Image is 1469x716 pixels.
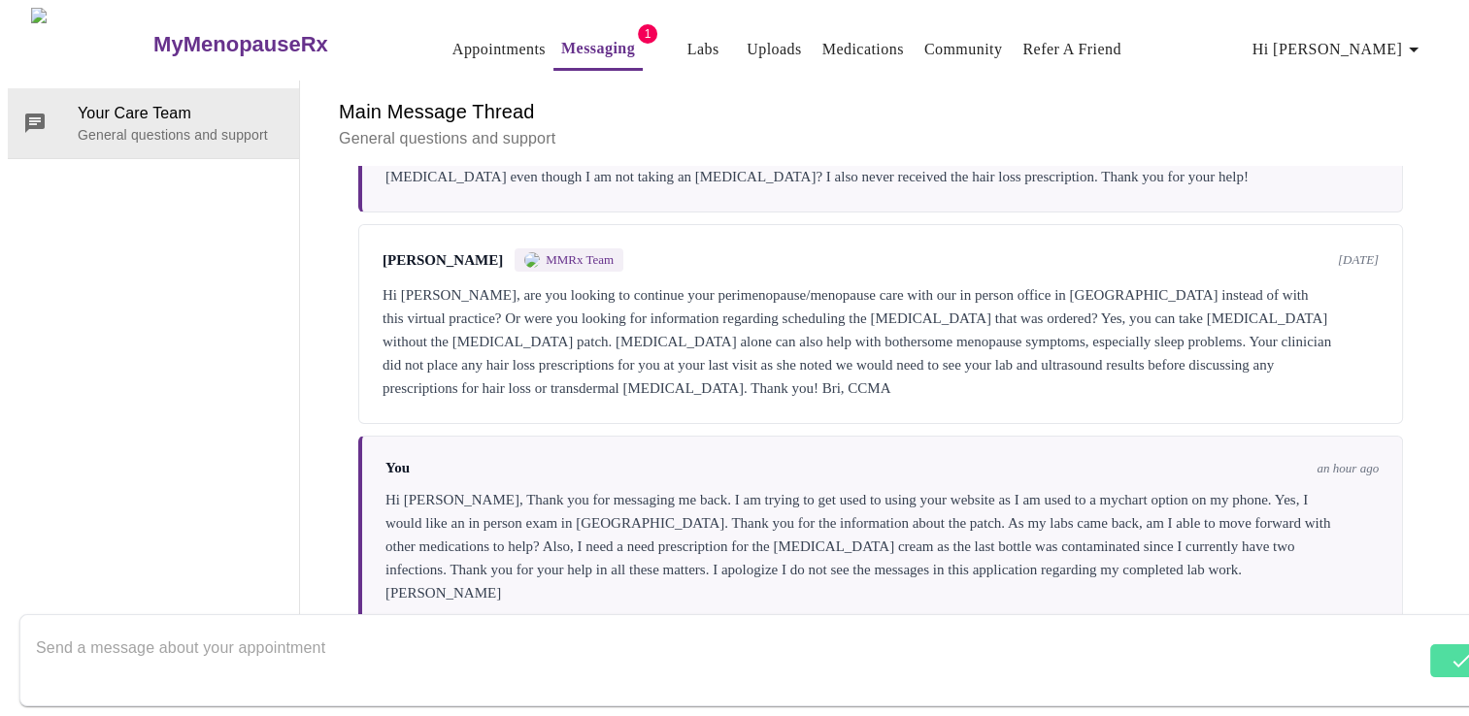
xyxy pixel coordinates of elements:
a: Medications [822,36,904,63]
div: Hi [PERSON_NAME], are you looking to continue your perimenopause/menopause care with our in perso... [383,283,1379,400]
span: [DATE] [1338,252,1379,268]
button: Labs [672,30,734,69]
p: General questions and support [78,125,284,145]
span: You [385,460,410,476]
button: Community [917,30,1011,69]
span: Hi [PERSON_NAME] [1252,36,1425,63]
a: Community [924,36,1003,63]
button: Medications [815,30,912,69]
h3: MyMenopauseRx [153,32,328,57]
div: Hi [PERSON_NAME], Thank you for messaging me back. I am trying to get used to using your website ... [385,488,1379,604]
span: an hour ago [1317,461,1379,476]
div: Your Care TeamGeneral questions and support [8,88,299,158]
a: Appointments [452,36,546,63]
button: Appointments [445,30,553,69]
span: MMRx Team [546,252,614,268]
img: MMRX [524,252,540,268]
a: Uploads [747,36,802,63]
a: Labs [687,36,719,63]
button: Refer a Friend [1015,30,1129,69]
button: Hi [PERSON_NAME] [1245,30,1433,69]
textarea: Send a message about your appointment [36,629,1425,691]
p: General questions and support [339,127,1422,150]
span: Your Care Team [78,102,284,125]
img: MyMenopauseRx Logo [31,8,151,81]
button: Uploads [739,30,810,69]
button: Messaging [553,29,643,71]
span: [PERSON_NAME] [383,252,503,269]
span: 1 [638,24,657,44]
a: Refer a Friend [1022,36,1121,63]
a: MyMenopauseRx [151,11,406,79]
a: Messaging [561,35,635,62]
h6: Main Message Thread [339,96,1422,127]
